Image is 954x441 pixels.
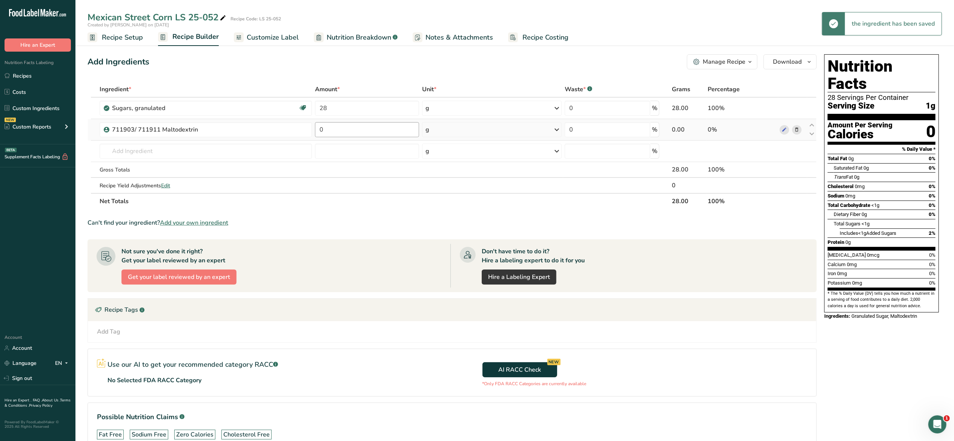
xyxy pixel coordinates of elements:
[565,85,592,94] div: Waste
[314,29,398,46] a: Nutrition Breakdown
[708,85,740,94] span: Percentage
[855,184,865,189] span: 0mg
[929,230,936,236] span: 2%
[708,125,777,134] div: 0%
[926,122,936,142] div: 0
[828,145,936,154] section: % Daily Value *
[5,357,37,370] a: Language
[828,291,936,309] section: * The % Daily Value (DV) tells you how much a nutrient in a serving of food contributes to a dail...
[863,165,869,171] span: 0g
[929,156,936,161] span: 0%
[482,269,556,285] a: Hire a Labeling Expert
[824,313,850,319] span: Ingredients:
[929,202,936,208] span: 0%
[834,211,860,217] span: Dietary Fiber
[871,202,879,208] span: <1g
[834,174,846,180] i: Trans
[867,252,879,258] span: 0mcg
[929,193,936,199] span: 0%
[707,193,778,209] th: 100%
[929,252,936,258] span: 0%
[482,247,585,265] div: Don't have time to do it? Hire a labeling expert to do it for you
[5,148,17,152] div: BETA
[5,38,71,52] button: Hire an Expert
[828,239,844,245] span: Protein
[100,182,312,190] div: Recipe Yield Adjustments
[928,415,946,433] iframe: Intercom live chat
[121,247,225,265] div: Not sure you've done it right? Get your label reviewed by an expert
[88,11,227,24] div: Mexican Street Corn LS 25-052
[670,193,707,209] th: 28.00
[108,376,201,385] p: No Selected FDA RACC Category
[112,125,206,134] div: 711903/ 711911 Maltodextrin
[98,193,670,209] th: Net Totals
[851,313,917,319] span: Granulated Sugar, Maltodextrin
[42,398,60,403] a: About Us .
[522,32,568,43] span: Recipe Costing
[5,420,71,429] div: Powered By FoodLabelMaker © 2025 All Rights Reserved
[845,12,942,35] div: the ingredient has been saved
[672,85,690,94] span: Grams
[5,123,51,131] div: Custom Reports
[687,54,757,69] button: Manage Recipe
[847,262,857,267] span: 0mg
[828,129,893,140] div: Calories
[828,184,854,189] span: Cholesterol
[88,29,143,46] a: Recipe Setup
[828,122,893,129] div: Amount Per Serving
[703,57,745,66] div: Manage Recipe
[100,166,312,174] div: Gross Totals
[858,230,866,236] span: <1g
[944,415,950,421] span: 1
[161,182,170,189] span: Edit
[88,299,816,321] div: Recipe Tags
[234,29,299,46] a: Customize Label
[327,32,391,43] span: Nutrition Breakdown
[223,430,270,439] div: Cholesterol Free
[929,184,936,189] span: 0%
[845,239,851,245] span: 0g
[176,430,214,439] div: Zero Calories
[102,32,143,43] span: Recipe Setup
[929,271,936,276] span: 0%
[828,58,936,92] h1: Nutrition Facts
[413,29,493,46] a: Notes & Attachments
[862,221,870,227] span: <1g
[837,271,847,276] span: 0mg
[5,398,71,408] a: Terms & Conditions .
[158,28,219,46] a: Recipe Builder
[840,230,896,236] span: Includes Added Sugars
[672,104,705,113] div: 28.00
[426,104,429,113] div: g
[929,262,936,267] span: 0%
[828,271,836,276] span: Iron
[230,15,281,22] div: Recipe Code: LS 25-052
[508,29,568,46] a: Recipe Costing
[852,280,862,286] span: 0mg
[100,144,312,159] input: Add Ingredient
[132,430,166,439] div: Sodium Free
[97,412,807,422] h1: Possible Nutrition Claims
[708,165,777,174] div: 100%
[929,165,936,171] span: 0%
[88,56,149,68] div: Add Ingredients
[834,165,862,171] span: Saturated Fat
[828,280,851,286] span: Potassium
[99,430,122,439] div: Fat Free
[929,211,936,217] span: 0%
[33,398,42,403] a: FAQ .
[773,57,802,66] span: Download
[828,101,874,111] span: Serving Size
[482,380,587,387] p: *Only FDA RACC Categories are currently available
[828,202,870,208] span: Total Carbohydrate
[828,156,847,161] span: Total Fat
[29,403,52,408] a: Privacy Policy
[862,211,867,217] span: 0g
[315,85,340,94] span: Amount
[828,262,846,267] span: Calcium
[854,174,859,180] span: 0g
[672,125,705,134] div: 0.00
[247,32,299,43] span: Customize Label
[482,362,557,377] button: AI RACC Check NEW
[88,218,817,227] div: Can't find your ingredient?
